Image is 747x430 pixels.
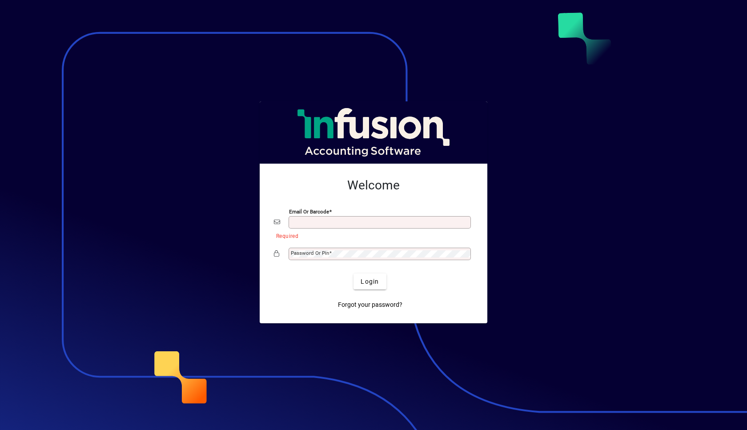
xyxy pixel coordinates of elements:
mat-label: Email or Barcode [289,209,329,215]
a: Forgot your password? [334,297,406,313]
span: Login [361,277,379,286]
mat-error: Required [276,231,466,240]
mat-label: Password or Pin [291,250,329,256]
button: Login [353,273,386,289]
h2: Welcome [274,178,473,193]
span: Forgot your password? [338,300,402,309]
